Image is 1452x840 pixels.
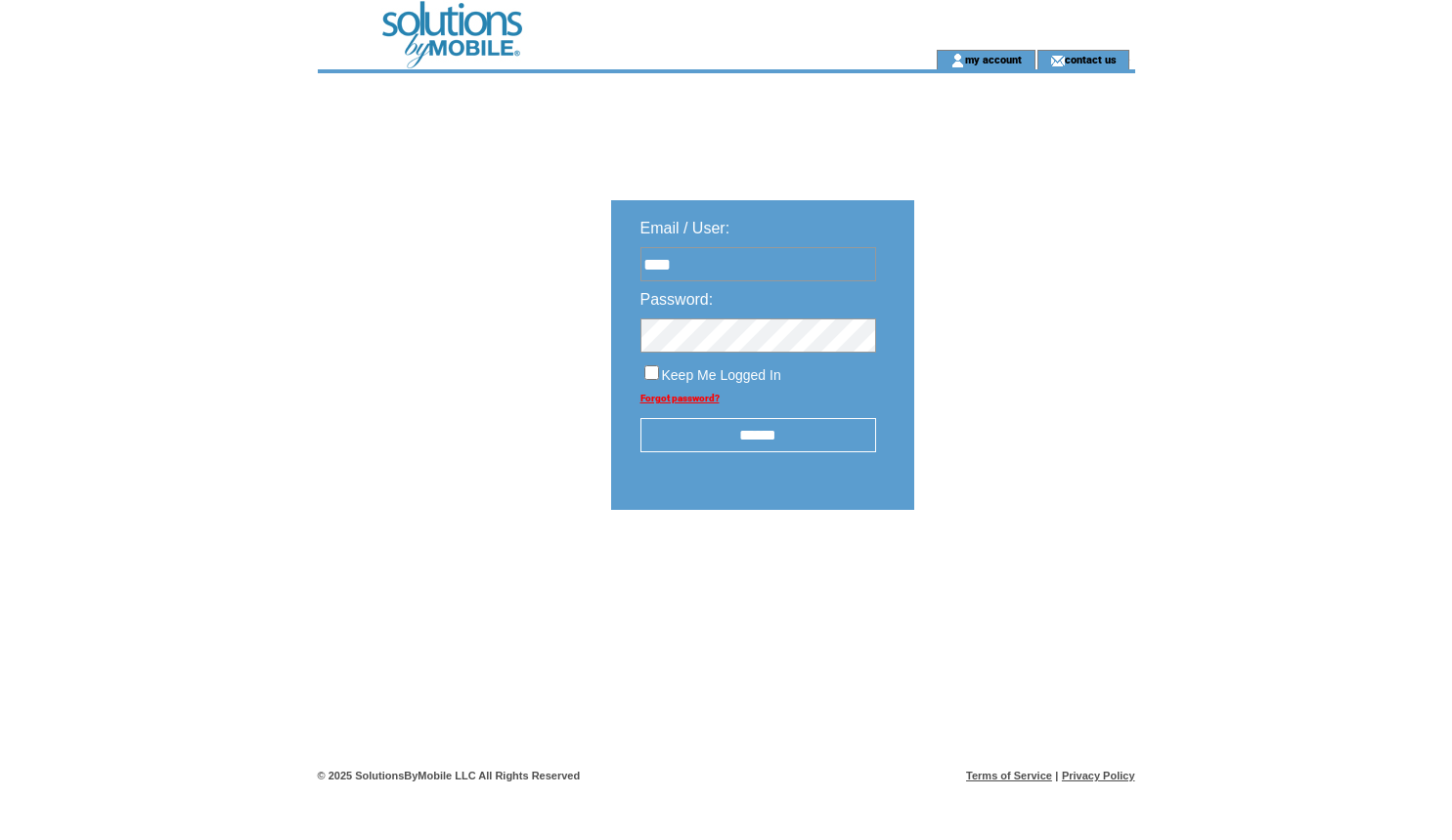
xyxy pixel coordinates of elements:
[662,367,781,383] span: Keep Me Logged In
[966,770,1052,781] a: Terms of Service
[1050,53,1065,68] img: contact_us_icon.gif
[950,53,965,68] img: account_icon.gif
[318,770,581,781] span: © 2025 SolutionsByMobile LLC All Rights Reserved
[1065,53,1117,65] a: contact us
[640,220,730,236] span: Email / User:
[640,393,720,403] a: Forgot password?
[971,559,1069,583] img: transparent.png
[1062,770,1135,781] a: Privacy Policy
[640,291,714,308] span: Password:
[965,53,1022,65] a: my account
[1055,770,1058,781] span: |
